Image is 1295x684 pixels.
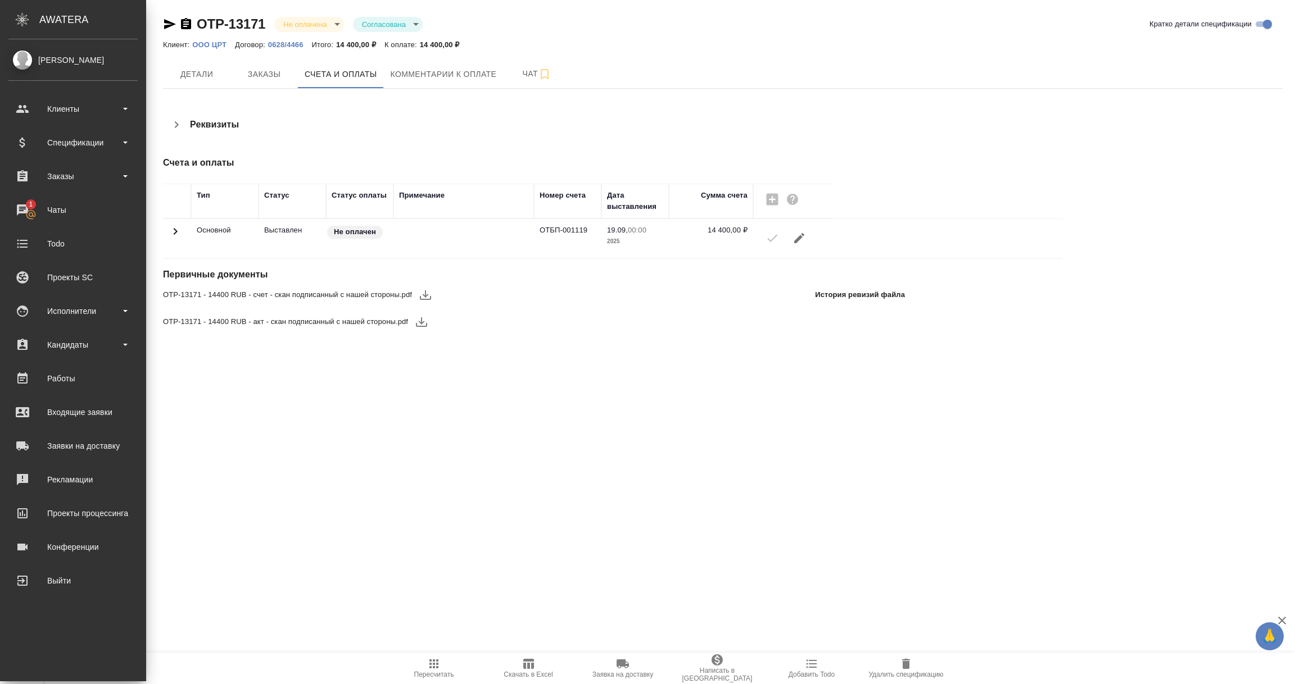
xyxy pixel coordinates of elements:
p: Все изменения в спецификации заблокированы [264,225,320,236]
div: Входящие заявки [8,404,138,421]
div: Примечание [399,190,445,201]
div: Проекты процессинга [8,505,138,522]
button: Написать в [GEOGRAPHIC_DATA] [670,653,764,684]
div: Рекламации [8,471,138,488]
button: Скопировать ссылку [179,17,193,31]
span: Кратко детали спецификации [1149,19,1252,30]
a: Конференции [3,533,143,561]
h4: Реквизиты [190,118,239,131]
div: Кандидаты [8,336,138,353]
div: [PERSON_NAME] [8,54,138,66]
span: Заявка на доставку [592,671,653,678]
h4: Первичные документы [163,268,909,281]
span: Счета и оплаты [305,67,377,81]
button: 🙏 [1256,622,1284,650]
p: Итого: [312,40,336,49]
button: Пересчитать [387,653,481,684]
a: 0628/4466 [268,39,312,49]
div: Тип [197,190,210,201]
div: Не оплачена [353,17,423,32]
p: 19.09, [607,226,628,234]
span: Комментарии к оплате [391,67,497,81]
span: OTP-13171 - 14400 RUB - счет - скан подписанный с нашей стороны.pdf [163,289,412,300]
button: Удалить спецификацию [859,653,953,684]
div: Статус оплаты [332,190,387,201]
button: Добавить Todo [764,653,859,684]
svg: Подписаться [538,67,551,81]
div: Клиенты [8,101,138,117]
a: OOO ЦРТ [192,39,235,49]
p: Не оплачен [334,226,376,238]
span: Удалить спецификацию [868,671,943,678]
div: Проекты SC [8,269,138,286]
div: Сумма счета [701,190,748,201]
span: Добавить Todo [789,671,835,678]
p: История ревизий файла [815,289,905,300]
a: Рекламации [3,466,143,494]
span: Пересчитать [414,671,454,678]
td: 14 400,00 ₽ [669,219,753,258]
a: OTP-13171 [197,16,265,31]
span: Скачать в Excel [504,671,553,678]
div: Todo [8,235,138,252]
p: 0628/4466 [268,40,312,49]
button: Скопировать ссылку для ЯМессенджера [163,17,176,31]
div: Работы [8,370,138,387]
span: Детали [170,67,224,81]
span: OTP-13171 - 14400 RUB - акт - скан подписанный с нашей стороны.pdf [163,316,408,327]
a: Todo [3,230,143,258]
button: Редактировать [786,225,813,252]
button: Заявка на доставку [576,653,670,684]
a: Входящие заявки [3,398,143,426]
p: 00:00 [628,226,646,234]
h4: Счета и оплаты [163,156,909,170]
div: Выйти [8,572,138,589]
div: Спецификации [8,134,138,151]
div: AWATERA [39,8,146,31]
span: Написать в [GEOGRAPHIC_DATA] [677,667,758,682]
div: Конференции [8,539,138,555]
td: ОТБП-001119 [534,219,601,258]
span: 🙏 [1260,624,1279,648]
p: 2025 [607,236,663,247]
div: Заявки на доставку [8,437,138,454]
p: Клиент: [163,40,192,49]
div: Дата выставления [607,190,663,212]
div: Номер счета [540,190,586,201]
div: Исполнители [8,303,138,320]
div: Статус [264,190,289,201]
a: Проекты процессинга [3,499,143,527]
span: Заказы [237,67,291,81]
a: 1Чаты [3,196,143,224]
a: Заявки на доставку [3,432,143,460]
div: Заказы [8,168,138,185]
p: 14 400,00 ₽ [336,40,384,49]
p: OOO ЦРТ [192,40,235,49]
span: Чат [510,67,564,81]
td: Основной [191,219,259,258]
a: Проекты SC [3,263,143,291]
p: 14 400,00 ₽ [420,40,468,49]
button: Скачать в Excel [481,653,576,684]
div: Чаты [8,202,138,218]
a: Работы [3,364,143,393]
button: Согласована [359,20,409,29]
span: Toggle Row Expanded [169,231,182,240]
span: 1 [22,199,39,210]
a: Выйти [3,567,143,595]
p: К оплате: [384,40,420,49]
p: Договор: [235,40,268,49]
div: Не оплачена [274,17,343,32]
button: Не оплачена [280,20,330,29]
